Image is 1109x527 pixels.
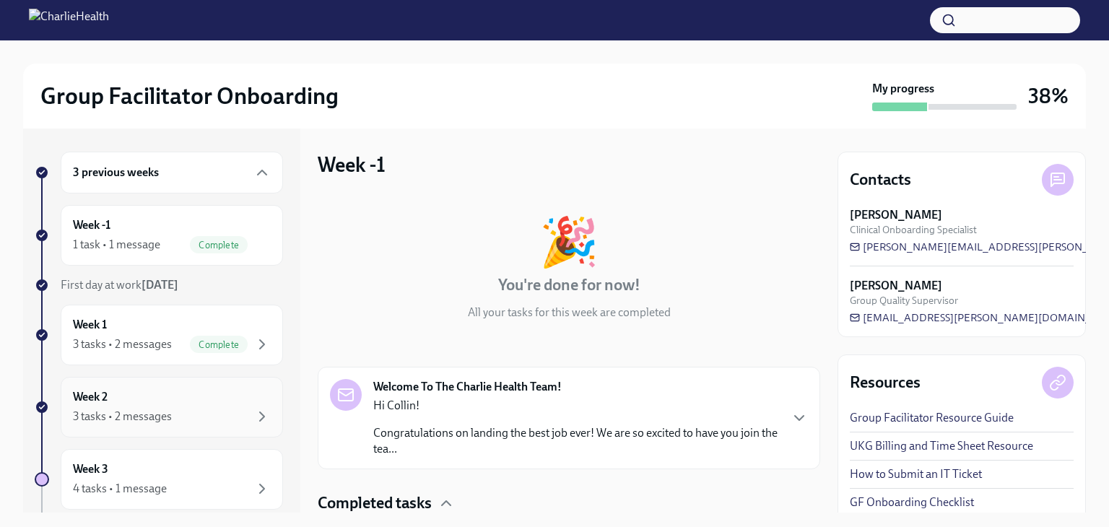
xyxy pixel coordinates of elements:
[73,409,172,424] div: 3 tasks • 2 messages
[468,305,671,321] p: All your tasks for this week are completed
[73,217,110,233] h6: Week -1
[850,278,942,294] strong: [PERSON_NAME]
[35,205,283,266] a: Week -11 task • 1 messageComplete
[850,207,942,223] strong: [PERSON_NAME]
[73,461,108,477] h6: Week 3
[190,240,248,251] span: Complete
[35,277,283,293] a: First day at work[DATE]
[850,169,911,191] h4: Contacts
[318,152,386,178] h3: Week -1
[73,165,159,180] h6: 3 previous weeks
[318,492,820,514] div: Completed tasks
[73,389,108,405] h6: Week 2
[872,81,934,97] strong: My progress
[73,237,160,253] div: 1 task • 1 message
[373,398,779,414] p: Hi Collin!
[73,336,172,352] div: 3 tasks • 2 messages
[850,438,1033,454] a: UKG Billing and Time Sheet Resource
[73,481,167,497] div: 4 tasks • 1 message
[73,317,107,333] h6: Week 1
[373,425,779,457] p: Congratulations on landing the best job ever! We are so excited to have you join the tea...
[498,274,640,296] h4: You're done for now!
[61,278,178,292] span: First day at work
[850,294,958,308] span: Group Quality Supervisor
[1028,83,1069,109] h3: 38%
[539,218,599,266] div: 🎉
[40,82,339,110] h2: Group Facilitator Onboarding
[850,223,977,237] span: Clinical Onboarding Specialist
[142,278,178,292] strong: [DATE]
[373,379,562,395] strong: Welcome To The Charlie Health Team!
[850,372,921,393] h4: Resources
[850,466,982,482] a: How to Submit an IT Ticket
[29,9,109,32] img: CharlieHealth
[35,305,283,365] a: Week 13 tasks • 2 messagesComplete
[850,410,1014,426] a: Group Facilitator Resource Guide
[190,339,248,350] span: Complete
[318,492,432,514] h4: Completed tasks
[35,377,283,437] a: Week 23 tasks • 2 messages
[35,449,283,510] a: Week 34 tasks • 1 message
[61,152,283,193] div: 3 previous weeks
[850,495,974,510] a: GF Onboarding Checklist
